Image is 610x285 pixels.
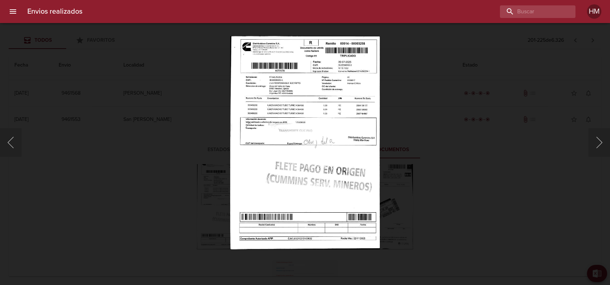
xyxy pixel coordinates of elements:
button: menu [4,3,22,20]
div: HM [587,4,601,19]
img: Image [230,36,380,249]
div: Abrir información de usuario [587,4,601,19]
button: Siguiente [588,128,610,157]
input: buscar [500,5,563,18]
h6: Envios realizados [27,6,82,17]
